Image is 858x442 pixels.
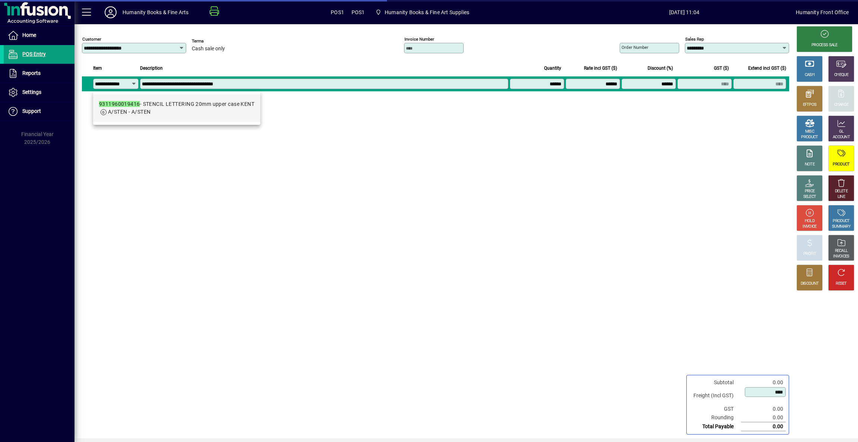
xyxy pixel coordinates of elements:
div: PRODUCT [801,135,818,140]
span: A/STEN - A/STEN [108,109,151,115]
span: [DATE] 11:04 [572,6,796,18]
span: Cash sale only [192,46,225,52]
span: Item [93,64,102,72]
div: CHEQUE [834,72,848,78]
div: ACCOUNT [833,135,850,140]
div: - STENCIL LETTERING 20mm upper case KENT [99,100,254,108]
mat-label: Customer [82,37,101,42]
div: LINE [838,194,845,200]
td: Total Payable [690,422,741,431]
div: EFTPOS [803,102,817,108]
div: NOTE [805,162,814,167]
div: PRICE [805,189,815,194]
div: PROFIT [803,251,816,257]
td: Rounding [690,413,741,422]
span: Description [140,64,163,72]
div: RECALL [835,248,848,254]
span: Discount (%) [648,64,673,72]
div: GL [839,129,844,135]
div: DISCOUNT [801,281,819,287]
div: PRODUCT [833,162,849,167]
div: PRODUCT [833,218,849,224]
td: 0.00 [741,413,786,422]
span: Terms [192,39,236,44]
span: GST ($) [714,64,729,72]
td: Subtotal [690,378,741,387]
td: 0.00 [741,405,786,413]
div: SELECT [803,194,816,200]
div: Humanity Books & Fine Arts [123,6,189,18]
div: PROCESS SALE [811,42,838,48]
button: Profile [99,6,123,19]
span: Support [22,108,41,114]
div: MISC [805,129,814,135]
mat-label: Order number [622,45,648,50]
td: 0.00 [741,378,786,387]
span: Home [22,32,36,38]
mat-option: 9311960019416 - STENCIL LETTERING 20mm upper case KENT [93,94,260,122]
div: RESET [836,281,847,287]
span: Humanity Books & Fine Art Supplies [385,6,469,18]
a: Home [4,26,74,45]
div: INVOICE [803,224,816,230]
span: Reports [22,70,41,76]
div: SUMMARY [832,224,851,230]
em: 9311960019416 [99,101,140,107]
span: Rate incl GST ($) [584,64,617,72]
div: HOLD [805,218,814,224]
mat-label: Invoice number [404,37,434,42]
div: INVOICES [833,254,849,259]
a: Reports [4,64,74,83]
div: Humanity Front Office [796,6,849,18]
span: Extend incl GST ($) [748,64,786,72]
span: Humanity Books & Fine Art Supplies [372,6,472,19]
mat-label: Sales rep [685,37,704,42]
span: POS1 [331,6,344,18]
td: 0.00 [741,422,786,431]
div: CASH [805,72,814,78]
span: POS Entry [22,51,46,57]
td: Freight (Incl GST) [690,387,741,405]
a: Support [4,102,74,121]
span: POS1 [352,6,365,18]
div: DELETE [835,189,848,194]
a: Settings [4,83,74,102]
span: Quantity [544,64,561,72]
span: Settings [22,89,41,95]
div: CHARGE [834,102,849,108]
td: GST [690,405,741,413]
